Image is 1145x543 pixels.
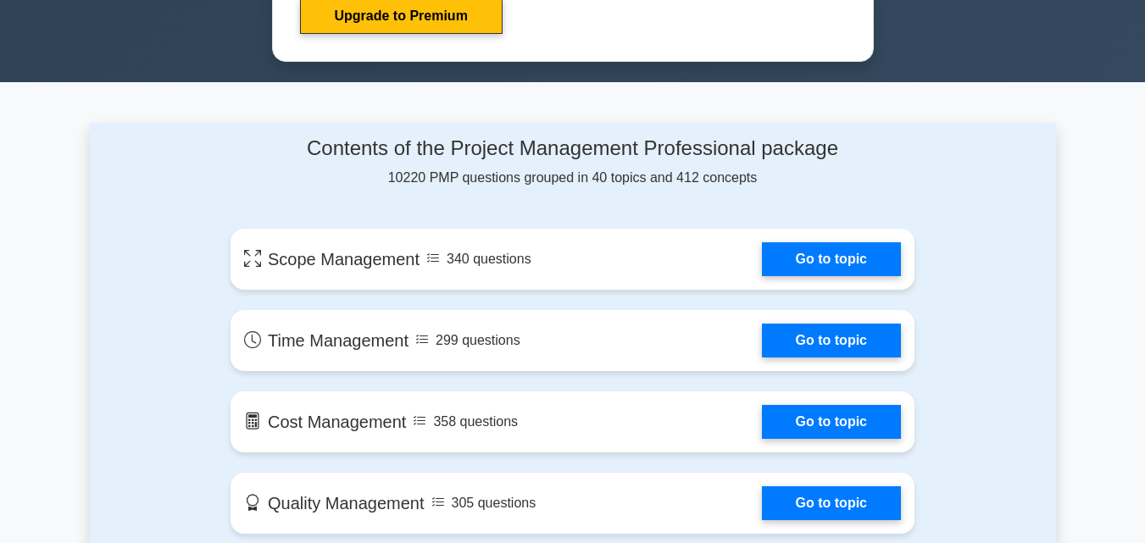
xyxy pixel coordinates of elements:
[762,486,901,520] a: Go to topic
[762,405,901,439] a: Go to topic
[231,136,914,188] div: 10220 PMP questions grouped in 40 topics and 412 concepts
[762,242,901,276] a: Go to topic
[231,136,914,161] h4: Contents of the Project Management Professional package
[762,324,901,357] a: Go to topic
